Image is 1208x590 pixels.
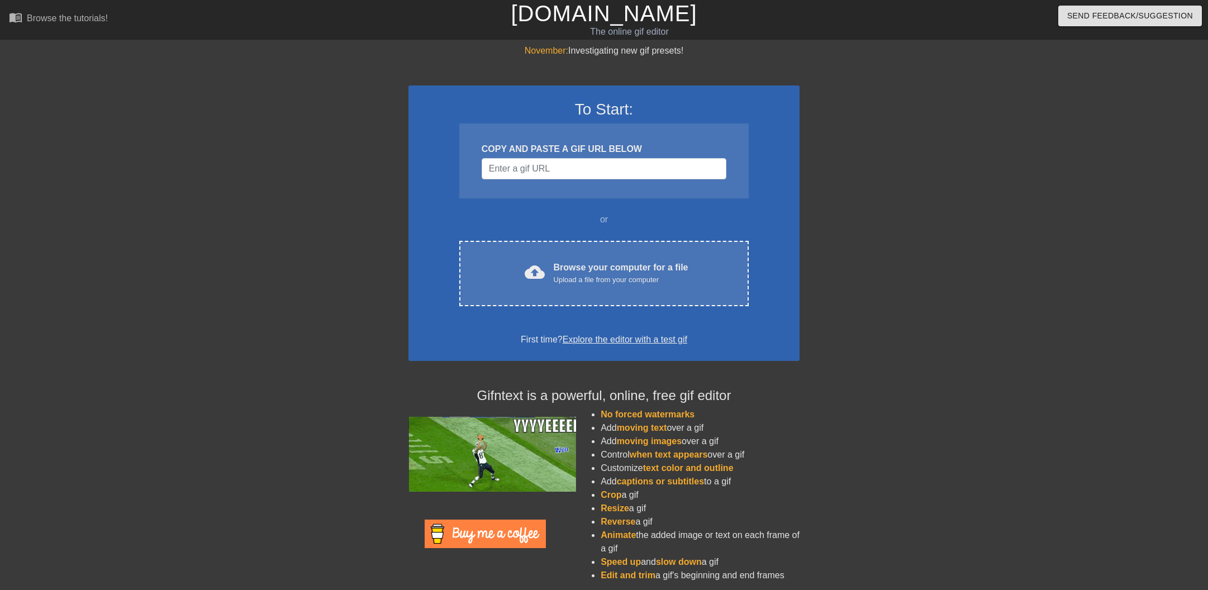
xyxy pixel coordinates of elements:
[482,158,726,179] input: Username
[601,502,800,515] li: a gif
[482,142,726,156] div: COPY AND PASTE A GIF URL BELOW
[617,477,704,486] span: captions or subtitles
[617,436,682,446] span: moving images
[525,262,545,282] span: cloud_upload
[425,520,546,548] img: Buy Me A Coffee
[601,503,629,513] span: Resize
[601,490,621,499] span: Crop
[408,44,800,58] div: Investigating new gif presets!
[9,11,22,24] span: menu_book
[601,475,800,488] li: Add to a gif
[27,13,108,23] div: Browse the tutorials!
[423,333,785,346] div: First time?
[601,421,800,435] li: Add over a gif
[554,274,688,286] div: Upload a file from your computer
[554,261,688,286] div: Browse your computer for a file
[601,448,800,461] li: Control over a gif
[643,463,734,473] span: text color and outline
[9,11,108,28] a: Browse the tutorials!
[437,213,771,226] div: or
[1058,6,1202,26] button: Send Feedback/Suggestion
[601,530,636,540] span: Animate
[601,569,800,582] li: a gif's beginning and end frames
[630,450,708,459] span: when text appears
[601,529,800,555] li: the added image or text on each frame of a gif
[601,488,800,502] li: a gif
[601,410,695,419] span: No forced watermarks
[408,388,800,404] h4: Gifntext is a powerful, online, free gif editor
[601,461,800,475] li: Customize
[423,100,785,119] h3: To Start:
[601,517,635,526] span: Reverse
[1067,9,1193,23] span: Send Feedback/Suggestion
[563,335,687,344] a: Explore the editor with a test gif
[525,46,568,55] span: November:
[408,417,576,492] img: football_small.gif
[617,423,667,432] span: moving text
[601,570,655,580] span: Edit and trim
[601,555,800,569] li: and a gif
[601,515,800,529] li: a gif
[656,557,702,567] span: slow down
[408,25,851,39] div: The online gif editor
[601,435,800,448] li: Add over a gif
[511,1,697,26] a: [DOMAIN_NAME]
[601,557,641,567] span: Speed up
